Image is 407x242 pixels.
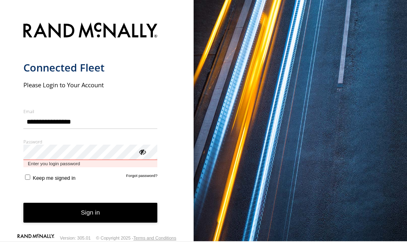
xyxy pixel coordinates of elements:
div: Version: 305.01 [60,236,91,240]
h2: Please Login to Your Account [23,81,158,89]
label: Email [23,108,158,114]
form: main [23,18,171,236]
span: Enter you login password [23,160,158,168]
input: Keep me signed in [25,175,30,180]
img: Rand McNally [23,21,158,42]
div: ViewPassword [138,147,146,156]
a: Visit our Website [17,234,54,242]
span: Keep me signed in [33,175,75,181]
a: Terms and Conditions [134,236,176,240]
h1: Connected Fleet [23,61,158,74]
div: © Copyright 2025 - [96,236,176,240]
a: Forgot password? [126,173,158,181]
button: Sign in [23,203,158,223]
label: Password [23,139,158,145]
